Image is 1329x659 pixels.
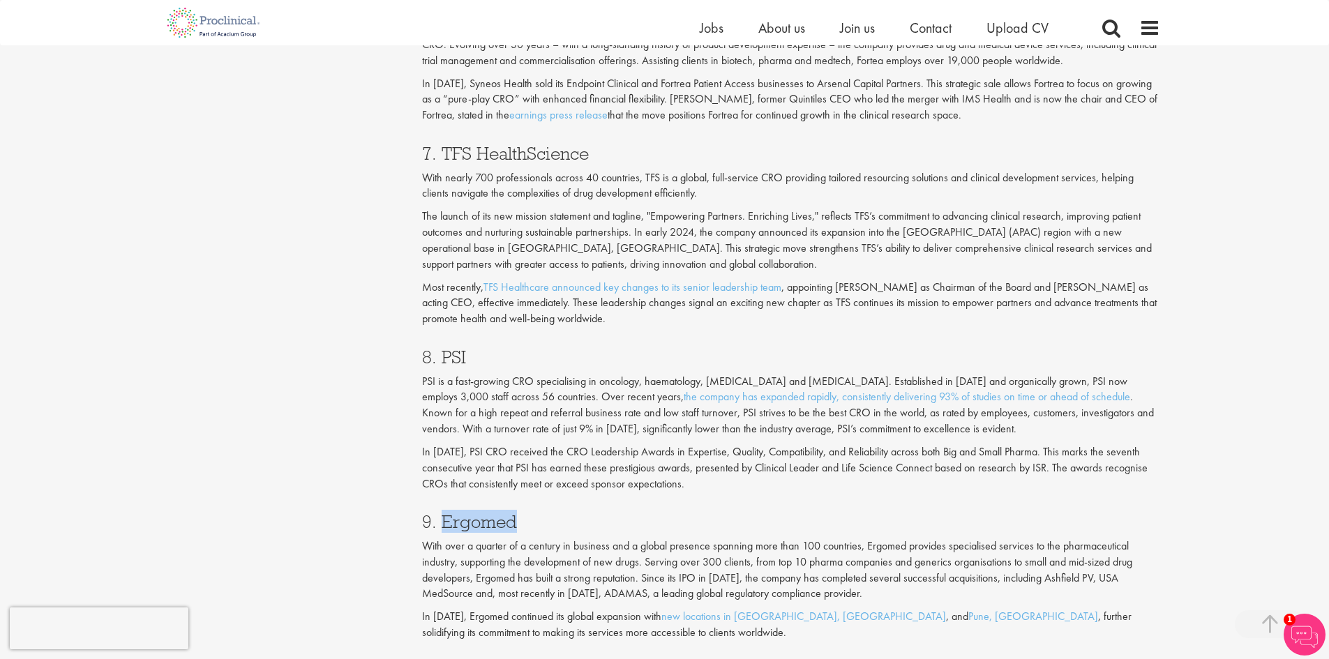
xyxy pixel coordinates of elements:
[422,348,1160,366] h3: 8. PSI
[422,513,1160,531] h3: 9. Ergomed
[910,19,952,37] a: Contact
[422,609,1160,641] p: In [DATE], Ergomed continued its global expansion with , and , further solidifying its commitment...
[422,538,1160,602] p: With over a quarter of a century in business and a global presence spanning more than 100 countri...
[758,19,805,37] a: About us
[422,170,1160,202] p: With nearly 700 professionals across 40 countries, TFS is a global, full-service CRO providing ta...
[700,19,723,37] a: Jobs
[840,19,875,37] a: Join us
[1284,614,1326,656] img: Chatbot
[483,280,781,294] a: TFS Healthcare announced key changes to its senior leadership team
[422,444,1160,492] p: In [DATE], PSI CRO received the CRO Leadership Awards in Expertise, Quality, Compatibility, and R...
[422,280,1160,328] p: Most recently, , appointing [PERSON_NAME] as Chairman of the Board and [PERSON_NAME] as acting CE...
[509,107,608,122] a: earnings press release
[422,76,1160,124] p: In [DATE], Syneos Health sold its Endpoint Clinical and Fortrea Patient Access businesses to Arse...
[684,389,1130,404] a: the company has expanded rapidly, consistently delivering 93% of studies on time or ahead of sche...
[422,209,1160,272] p: The launch of its new mission statement and tagline, "Empowering Partners. Enriching Lives," refl...
[1284,614,1296,626] span: 1
[968,609,1098,623] a: Pune, [GEOGRAPHIC_DATA]
[422,374,1160,437] p: PSI is a fast-growing CRO specialising in oncology, haematology, [MEDICAL_DATA] and [MEDICAL_DATA...
[661,609,946,623] a: new locations in [GEOGRAPHIC_DATA], [GEOGRAPHIC_DATA]
[10,607,188,649] iframe: reCAPTCHA
[986,19,1049,37] a: Upload CV
[422,144,1160,162] h3: 7. TFS HealthScience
